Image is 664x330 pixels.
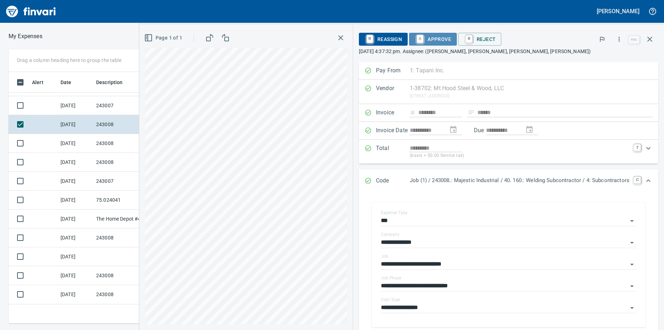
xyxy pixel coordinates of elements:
a: A [417,35,423,43]
button: RReject [458,33,501,46]
td: 75.024041 [93,191,157,210]
span: Reject [464,33,496,45]
button: Open [627,216,637,226]
button: Flag [594,31,610,47]
button: More [611,31,627,47]
label: Job [381,254,388,258]
button: Open [627,259,637,269]
td: 243008 [93,266,157,285]
a: esc [629,36,639,43]
p: My Expenses [9,32,42,41]
td: [DATE] [58,96,93,115]
td: [DATE] [58,172,93,191]
td: [DATE] [58,247,93,266]
td: 243007 [93,172,157,191]
td: 243008 [93,115,157,134]
img: Finvari [4,3,58,20]
p: (basis + $0.00 Service tax) [410,152,629,159]
p: [DATE] 4:37:32 pm. Assignee: ([PERSON_NAME], [PERSON_NAME], [PERSON_NAME], [PERSON_NAME]) [359,48,658,55]
span: Close invoice [627,31,658,48]
button: Open [627,281,637,291]
span: Alert [32,78,43,87]
td: 243007 [93,96,157,115]
td: [DATE] [58,285,93,304]
span: Date [61,78,81,87]
td: 243008 [93,134,157,153]
p: Drag a column heading here to group the table [17,57,121,64]
button: RReassign [359,33,408,46]
button: AApprove [409,33,457,46]
td: [DATE] [58,210,93,228]
button: Open [627,238,637,248]
button: [PERSON_NAME] [595,6,641,17]
label: Cost Type [381,298,400,302]
td: [DATE] [58,134,93,153]
label: Job Phase [381,276,401,280]
td: The Home Depot #4738 [GEOGRAPHIC_DATA] [GEOGRAPHIC_DATA] [93,210,157,228]
span: Page 1 of 1 [146,33,182,42]
td: [DATE] [58,266,93,285]
p: Code [376,176,410,186]
a: R [366,35,373,43]
p: Total [376,144,410,159]
span: Reassign [365,33,402,45]
div: Expand [359,140,658,164]
td: [DATE] [58,228,93,247]
label: Company [381,232,399,237]
button: Open [627,303,637,313]
td: [DATE] [58,153,93,172]
td: 243008 [93,285,157,304]
p: Job (1) / 243008.: Majestic Industrial / 40. 160.: Welding Subcontractor / 4: Subcontractors [410,176,629,185]
span: Alert [32,78,53,87]
td: 243008 [93,153,157,172]
a: C [634,176,641,184]
a: T [634,144,641,151]
td: [DATE] [58,115,93,134]
button: Page 1 of 1 [143,31,185,45]
h5: [PERSON_NAME] [597,7,639,15]
span: Date [61,78,72,87]
td: [DATE] [58,191,93,210]
a: R [466,35,472,43]
div: Expand [359,169,658,193]
nav: breadcrumb [9,32,42,41]
span: Description [96,78,123,87]
span: Approve [415,33,451,45]
label: Expense Type [381,211,407,215]
td: 243008 [93,228,157,247]
span: Description [96,78,132,87]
